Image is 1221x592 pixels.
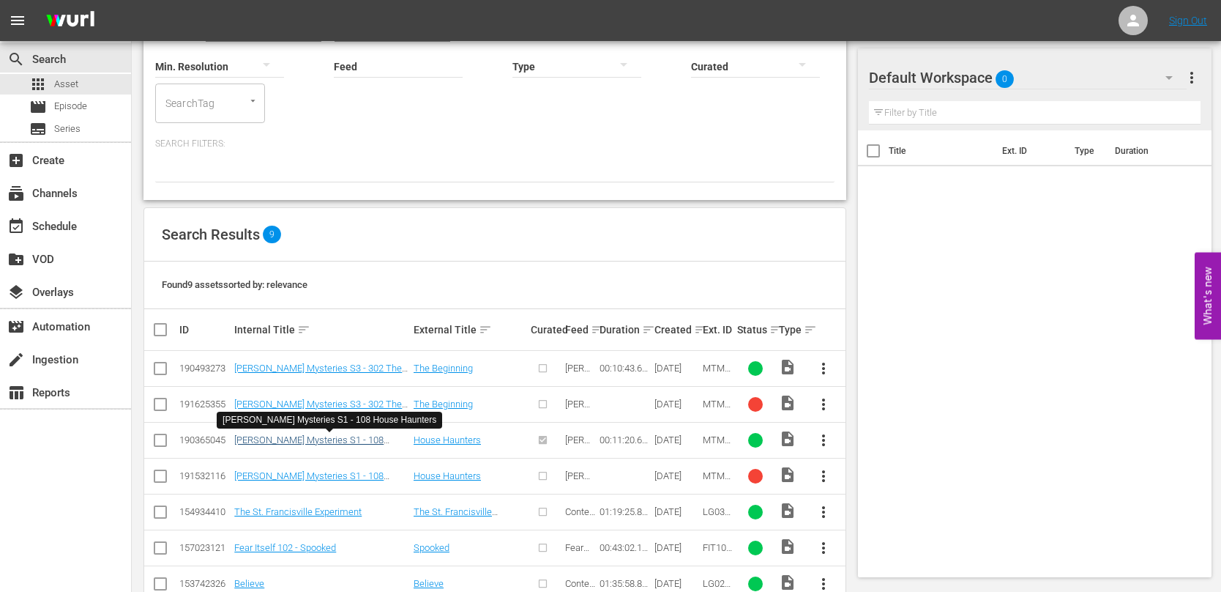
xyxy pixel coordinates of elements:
span: more_vert [815,503,832,521]
div: [DATE] [654,363,698,374]
div: [DATE] [654,434,698,445]
div: Type [779,321,802,338]
div: Default Workspace [869,57,1187,98]
th: Duration [1106,130,1194,171]
a: [PERSON_NAME] Mysteries S1 - 108 House Haunters [234,470,389,492]
a: [PERSON_NAME] Mysteries S1 - 108 House Haunters [234,434,389,456]
span: Series [29,120,47,138]
div: Status [737,321,774,338]
div: External Title [414,321,526,338]
span: Reports [7,384,25,402]
span: Video [779,358,796,376]
a: [PERSON_NAME] Mysteries S3 - 302 The Beginning [234,399,408,421]
span: more_vert [815,539,832,557]
div: 154934410 [179,506,230,517]
span: 9 [263,226,281,243]
span: [PERSON_NAME] Mysteries [565,470,595,525]
button: more_vert [1183,60,1201,95]
a: Spooked [414,542,449,553]
div: 01:35:58.820 [600,578,650,589]
th: Ext. ID [993,130,1065,171]
span: sort [297,323,310,336]
div: 191532116 [179,470,230,481]
span: Automation [7,318,25,336]
span: sort [769,323,783,336]
span: Episode [29,98,47,116]
button: more_vert [806,423,841,458]
a: House Haunters [414,434,481,445]
span: Video [779,466,796,484]
div: Curated [531,324,561,336]
span: more_vert [815,467,832,485]
span: sort [642,323,655,336]
span: MTM302F [703,399,731,421]
span: MTM108F [703,470,731,492]
span: Create [7,152,25,169]
div: Created [654,321,698,338]
a: The St. Francisville Experiment [414,506,498,528]
button: Open Feedback Widget [1195,253,1221,340]
span: sort [694,323,707,336]
span: Fear Itself [565,542,589,564]
div: [DATE] [654,578,698,589]
span: Content [565,506,595,528]
span: 0 [996,64,1014,95]
a: The St. Francisville Experiment [234,506,362,517]
span: FIT102F [703,542,732,564]
th: Title [889,130,993,171]
button: Open [246,94,260,108]
span: Asset [54,77,78,92]
span: VOD [7,251,25,268]
span: more_vert [1183,69,1201,86]
span: Channels [7,185,25,202]
div: 00:43:02.146 [600,542,650,553]
span: more_vert [815,432,832,449]
span: Series [54,122,81,136]
span: Video [779,574,796,591]
a: Fear Itself 102 - Spooked [234,542,336,553]
div: 00:11:20.680 [600,434,650,445]
a: [PERSON_NAME] Mysteries S3 - 302 The Beginning [234,363,408,385]
a: Sign Out [1169,15,1207,26]
span: MTM108F [703,434,731,456]
a: House Haunters [414,470,481,481]
span: Video [779,502,796,519]
span: Video [779,430,796,448]
div: Internal Title [234,321,409,338]
span: [PERSON_NAME] Mysteries S1 [565,434,595,489]
div: Feed [565,321,595,338]
div: [DATE] [654,470,698,481]
div: 01:19:25.845 [600,506,650,517]
button: more_vert [806,495,841,530]
span: more_vert [815,396,832,413]
a: The Beginning [414,399,473,410]
div: ID [179,324,230,336]
div: 191625355 [179,399,230,410]
div: 190365045 [179,434,230,445]
span: sort [479,323,492,336]
span: more_vert [815,360,832,377]
div: [DATE] [654,506,698,517]
span: sort [591,323,604,336]
a: The Beginning [414,363,473,374]
button: more_vert [806,387,841,422]
div: [PERSON_NAME] Mysteries S1 - 108 House Haunters [223,414,436,426]
span: Schedule [7,218,25,235]
span: Episode [54,99,87,114]
button: more_vert [806,351,841,386]
a: Believe [414,578,444,589]
div: Duration [600,321,650,338]
span: Asset [29,75,47,93]
span: Ingestion [7,351,25,369]
a: Believe [234,578,264,589]
div: Ext. ID [703,324,733,336]
span: Video [779,538,796,555]
div: 153742326 [179,578,230,589]
div: 190493273 [179,363,230,374]
span: Video [779,394,796,412]
span: Search [7,51,25,68]
div: [DATE] [654,399,698,410]
span: [PERSON_NAME] Mysteries S3 [565,363,595,418]
span: Overlays [7,284,25,301]
th: Type [1066,130,1106,171]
